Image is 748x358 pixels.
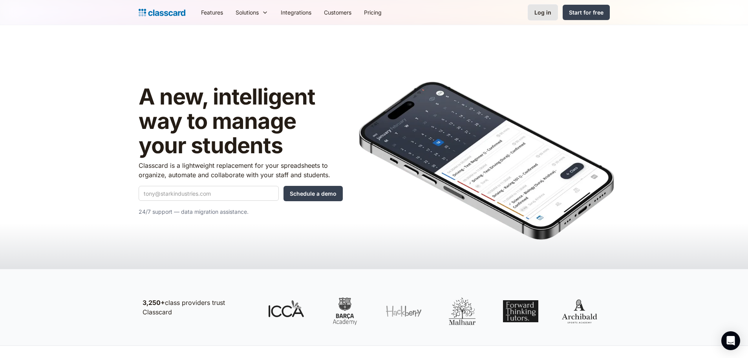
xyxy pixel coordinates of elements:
p: 24/7 support — data migration assistance. [139,207,343,217]
div: Solutions [236,8,259,17]
input: tony@starkindustries.com [139,186,279,201]
a: Features [195,4,229,21]
div: Solutions [229,4,274,21]
div: Start for free [569,8,604,17]
a: Pricing [358,4,388,21]
a: Log in [528,4,558,20]
strong: 3,250+ [143,299,165,307]
a: Customers [318,4,358,21]
p: class providers trust Classcard [143,298,252,317]
div: Log in [534,8,551,17]
div: Open Intercom Messenger [721,331,740,350]
input: Schedule a demo [283,186,343,201]
a: Start for free [563,5,610,20]
h1: A new, intelligent way to manage your students [139,85,343,158]
p: Classcard is a lightweight replacement for your spreadsheets to organize, automate and collaborat... [139,161,343,180]
form: Quick Demo Form [139,186,343,201]
a: Integrations [274,4,318,21]
a: Logo [139,7,185,18]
